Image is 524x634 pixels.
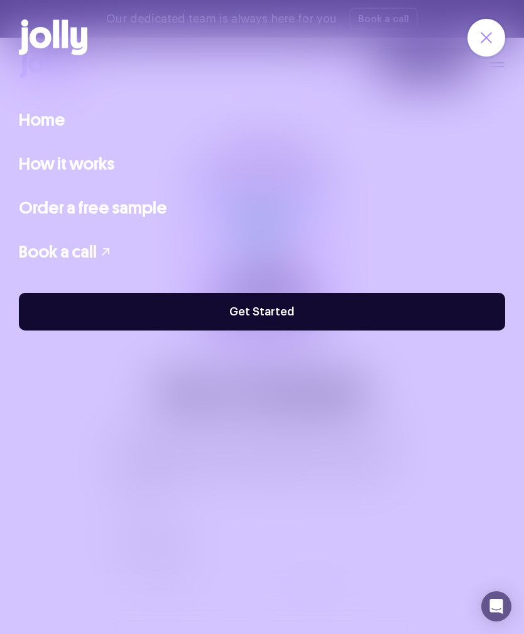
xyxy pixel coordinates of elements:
a: How it works [19,151,114,177]
a: Home [19,107,65,133]
div: Open Intercom Messenger [481,591,511,621]
span: Book a call [19,239,97,265]
a: Order a free sample [19,195,167,221]
a: Get Started [19,293,505,331]
button: Book a call [19,239,109,265]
